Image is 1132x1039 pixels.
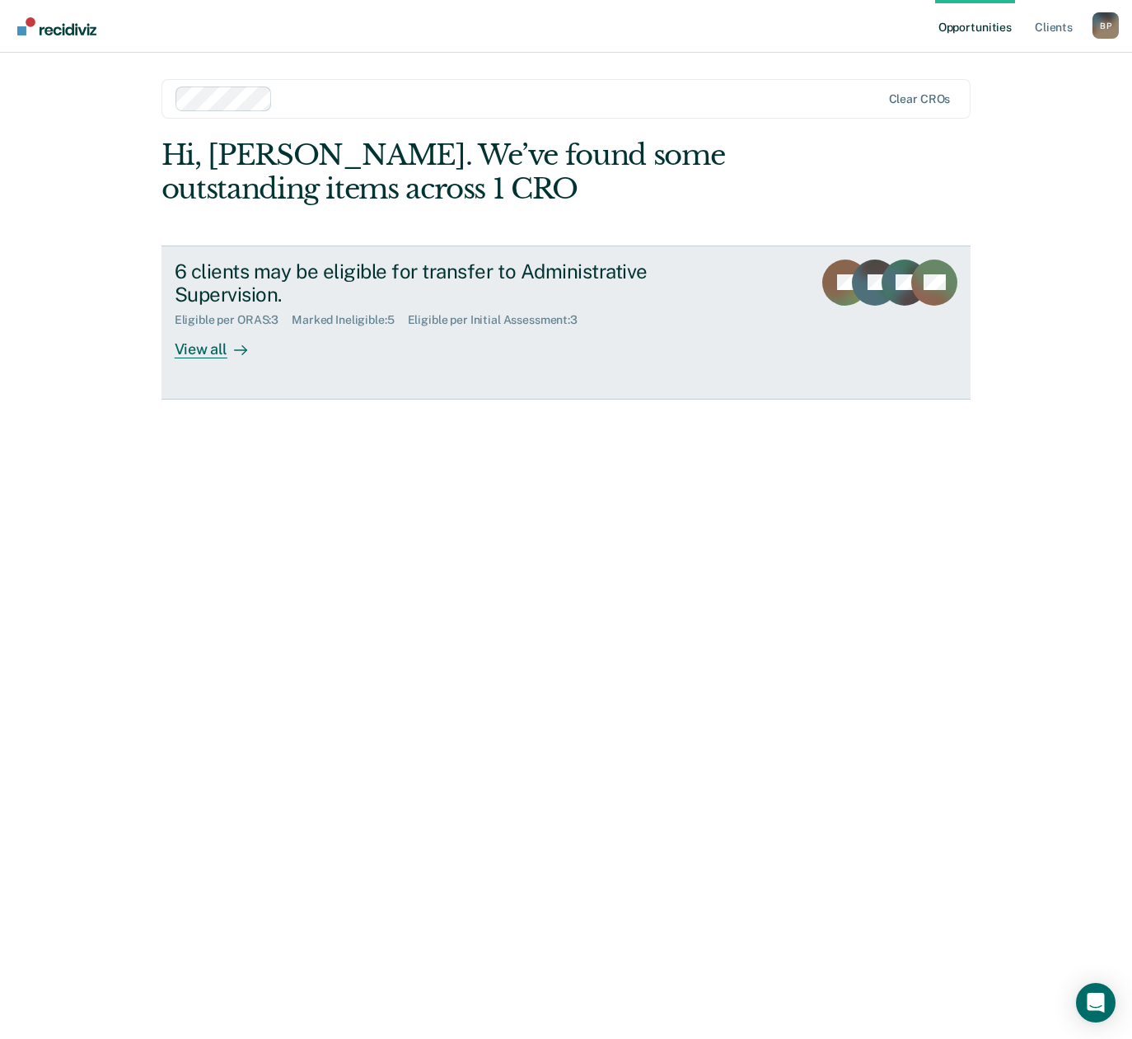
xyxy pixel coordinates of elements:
[292,313,407,327] div: Marked Ineligible : 5
[161,138,809,206] div: Hi, [PERSON_NAME]. We’ve found some outstanding items across 1 CRO
[175,327,267,359] div: View all
[1092,12,1119,39] div: B P
[408,313,591,327] div: Eligible per Initial Assessment : 3
[175,313,292,327] div: Eligible per ORAS : 3
[1092,12,1119,39] button: Profile dropdown button
[161,246,971,400] a: 6 clients may be eligible for transfer to Administrative Supervision.Eligible per ORAS:3Marked In...
[175,260,753,307] div: 6 clients may be eligible for transfer to Administrative Supervision.
[17,17,96,35] img: Recidiviz
[1076,983,1116,1023] div: Open Intercom Messenger
[889,92,951,106] div: Clear CROs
